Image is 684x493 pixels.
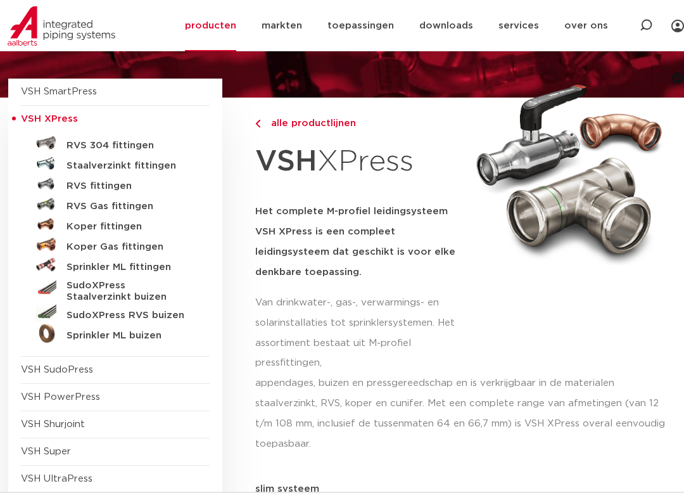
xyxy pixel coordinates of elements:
[21,323,210,343] a: Sprinkler ML buizen
[21,303,210,323] a: SudoXPress RVS buizen
[21,255,210,275] a: Sprinkler ML fittingen
[66,221,192,233] h5: Koper fittingen
[66,160,192,172] h5: Staalverzinkt fittingen
[255,202,462,283] h5: Het complete M-profiel leidingsysteem VSH XPress is een compleet leidingsysteem dat geschikt is v...
[66,280,192,303] h5: SudoXPress Staalverzinkt buizen
[66,262,192,273] h5: Sprinkler ML fittingen
[21,419,85,429] a: VSH Shurjoint
[21,275,210,303] a: SudoXPress Staalverzinkt buizen
[21,447,71,456] a: VSH Super
[66,181,192,192] h5: RVS fittingen
[21,153,210,174] a: Staalverzinkt fittingen
[255,373,676,454] p: appendages, buizen en pressgereedschap en is verkrijgbaar in de materialen staalverzinkt, RVS, ko...
[255,293,462,374] p: Van drinkwater-, gas-, verwarmings- en solarinstallaties tot sprinklersystemen. Het assortiment b...
[21,133,210,153] a: RVS 304 fittingen
[21,194,210,214] a: RVS Gas fittingen
[66,241,192,253] h5: Koper Gas fittingen
[21,114,78,124] span: VSH XPress
[21,234,210,255] a: Koper Gas fittingen
[21,392,100,402] a: VSH PowerPress
[66,330,192,342] h5: Sprinkler ML buizen
[263,118,356,128] span: alle productlijnen
[255,147,317,176] strong: VSH
[66,140,192,151] h5: RVS 304 fittingen
[21,174,210,194] a: RVS fittingen
[66,201,192,212] h5: RVS Gas fittingen
[255,116,462,131] a: alle productlijnen
[21,474,92,483] a: VSH UltraPress
[21,214,210,234] a: Koper fittingen
[255,120,260,128] img: chevron-right.svg
[21,365,93,375] a: VSH SudoPress
[255,138,462,186] h1: XPress
[66,310,192,321] h5: SudoXPress RVS buizen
